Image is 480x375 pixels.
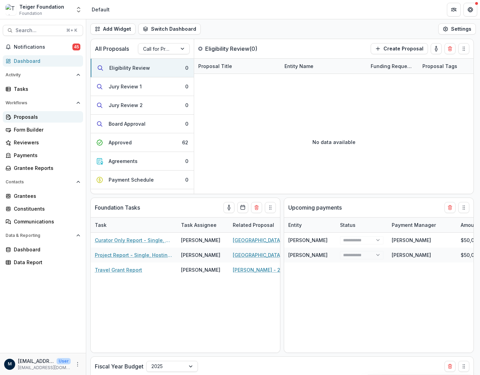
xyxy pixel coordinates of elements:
[181,237,220,244] div: [PERSON_NAME]
[95,266,142,273] a: Travel Grant Report
[14,113,78,121] div: Proposals
[458,202,469,213] button: Drag
[3,41,83,52] button: Notifications45
[6,73,73,77] span: Activity
[14,164,78,172] div: Grantee Reports
[91,133,194,152] button: Approved62
[185,102,188,109] div: 0
[229,218,315,232] div: Related Proposal
[388,218,457,232] div: Payment Manager
[3,69,83,80] button: Open Activity
[109,139,132,146] div: Approved
[18,357,54,365] p: [EMAIL_ADDRESS][DOMAIN_NAME]
[14,57,78,65] div: Dashboard
[336,218,388,232] div: Status
[181,266,220,273] div: [PERSON_NAME]
[185,176,188,183] div: 0
[431,43,442,54] button: toggle-assigned-to-me
[177,221,221,229] div: Task Assignee
[109,157,138,165] div: Agreements
[185,83,188,90] div: 0
[19,10,42,17] span: Foundation
[91,59,194,77] button: Eligibility Review0
[19,3,64,10] div: Teiger Foundation
[14,246,78,253] div: Dashboard
[444,361,456,372] button: Delete card
[72,44,80,50] span: 45
[95,45,129,53] p: All Proposals
[3,83,83,95] a: Tasks
[3,124,83,135] a: Form Builder
[194,59,280,74] div: Proposal Title
[95,237,173,244] a: Curator Only Report - Single, Hosting, R+D
[6,180,73,184] span: Contacts
[91,221,111,229] div: Task
[6,233,73,238] span: Data & Reporting
[109,120,146,127] div: Board Approval
[109,176,154,183] div: Payment Schedule
[109,102,143,109] div: Jury Review 2
[14,192,78,200] div: Grantees
[194,62,236,70] div: Proposal Title
[388,221,440,229] div: Payment Manager
[14,218,78,225] div: Communications
[8,362,12,366] div: mpeach@teigerfoundation.org
[463,3,477,17] button: Get Help
[280,59,367,74] div: Entity Name
[458,361,469,372] button: Drag
[177,218,229,232] div: Task Assignee
[109,64,150,71] div: Eligibility Review
[3,190,83,202] a: Grantees
[14,126,78,133] div: Form Builder
[392,251,431,259] div: [PERSON_NAME]
[367,59,418,74] div: Funding Requested
[185,120,188,127] div: 0
[280,62,318,70] div: Entity Name
[3,111,83,123] a: Proposals
[265,202,276,213] button: Drag
[3,230,83,241] button: Open Data & Reporting
[6,4,17,15] img: Teiger Foundation
[312,138,356,146] p: No data available
[3,55,83,67] a: Dashboard
[223,202,234,213] button: toggle-assigned-to-me
[418,62,461,70] div: Proposal Tags
[6,100,73,105] span: Workflows
[3,244,83,255] a: Dashboard
[65,27,79,34] div: ⌘ + K
[288,203,342,212] p: Upcoming payments
[95,362,143,371] p: Fiscal Year Budget
[233,251,303,259] a: [GEOGRAPHIC_DATA] (LACMA)
[3,162,83,174] a: Grantee Reports
[444,43,456,54] button: Delete card
[91,218,177,232] div: Task
[3,137,83,148] a: Reviewers
[91,115,194,133] button: Board Approval0
[392,237,431,244] div: [PERSON_NAME]
[14,259,78,266] div: Data Report
[233,237,303,244] a: [GEOGRAPHIC_DATA] (LACMA)
[284,221,306,229] div: Entity
[14,205,78,212] div: Constituents
[95,203,140,212] p: Foundation Tasks
[371,43,428,54] button: Create Proposal
[91,77,194,96] button: Jury Review 10
[3,216,83,227] a: Communications
[3,97,83,108] button: Open Workflows
[185,64,188,71] div: 0
[18,365,71,371] p: [EMAIL_ADDRESS][DOMAIN_NAME]
[57,358,71,364] p: User
[367,62,418,70] div: Funding Requested
[3,150,83,161] a: Payments
[251,202,262,213] button: Delete card
[16,28,62,33] span: Search...
[444,202,456,213] button: Delete card
[3,257,83,268] a: Data Report
[3,203,83,214] a: Constituents
[181,251,220,259] div: [PERSON_NAME]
